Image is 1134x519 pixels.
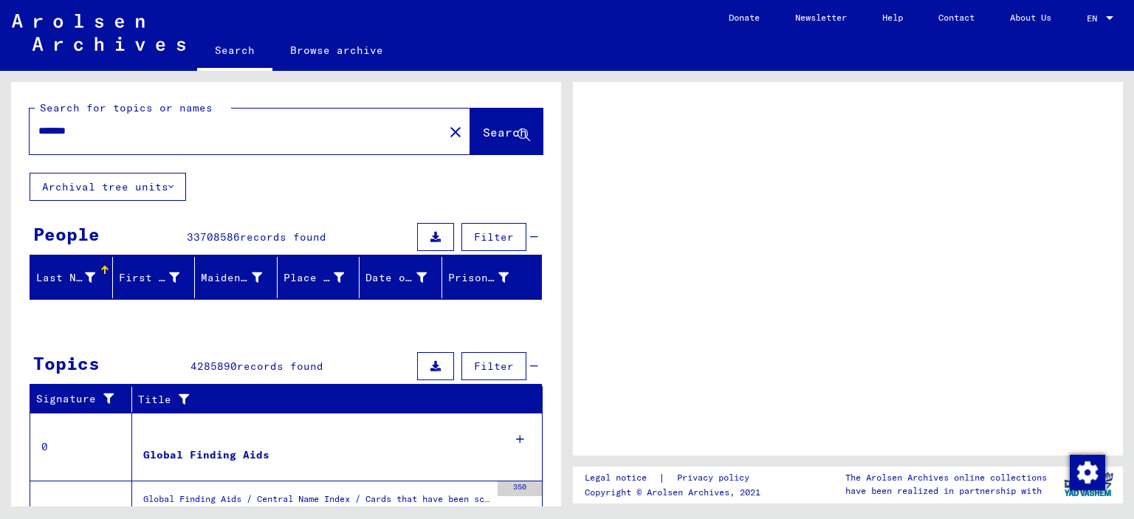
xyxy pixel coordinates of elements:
div: Title [138,388,528,411]
a: Legal notice [585,470,659,486]
img: Arolsen_neg.svg [12,14,185,51]
div: First Name [119,266,199,289]
div: Global Finding Aids / Central Name Index / Cards that have been scanned during first sequential m... [143,492,490,513]
button: Clear [441,117,470,146]
mat-header-cell: Date of Birth [360,257,442,298]
p: The Arolsen Archives online collections [845,471,1047,484]
a: Privacy policy [665,470,767,486]
div: Topics [33,350,100,377]
div: Last Name [36,270,95,286]
span: 33708586 [187,230,240,244]
mat-icon: close [447,123,464,141]
div: Date of Birth [365,270,427,286]
span: Search [483,125,527,140]
span: EN [1087,13,1103,24]
span: records found [237,360,323,373]
div: Place of Birth [283,266,363,289]
img: yv_logo.png [1061,466,1116,503]
div: Prisoner # [448,270,509,286]
div: Place of Birth [283,270,345,286]
mat-header-cell: Prisoner # [442,257,542,298]
div: Maiden Name [201,270,262,286]
button: Filter [461,223,526,251]
div: Change consent [1069,454,1104,489]
button: Search [470,109,543,154]
span: records found [240,230,326,244]
mat-header-cell: Maiden Name [195,257,278,298]
a: Browse archive [272,32,401,68]
div: | [585,470,767,486]
div: Signature [36,391,120,407]
mat-header-cell: Last Name [30,257,113,298]
div: Maiden Name [201,266,281,289]
img: Change consent [1070,455,1105,490]
div: Prisoner # [448,266,528,289]
button: Archival tree units [30,173,186,201]
div: Date of Birth [365,266,445,289]
span: Filter [474,230,514,244]
div: Title [138,392,513,408]
a: Search [197,32,272,71]
td: 0 [30,413,132,481]
mat-header-cell: First Name [113,257,196,298]
p: have been realized in partnership with [845,484,1047,498]
div: People [33,221,100,247]
div: First Name [119,270,180,286]
div: Global Finding Aids [143,447,269,463]
span: Filter [474,360,514,373]
div: Signature [36,388,135,411]
mat-header-cell: Place of Birth [278,257,360,298]
button: Filter [461,352,526,380]
p: Copyright © Arolsen Archives, 2021 [585,486,767,499]
div: 350 [498,481,542,496]
span: 4285890 [190,360,237,373]
div: Last Name [36,266,114,289]
mat-label: Search for topics or names [40,101,213,114]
